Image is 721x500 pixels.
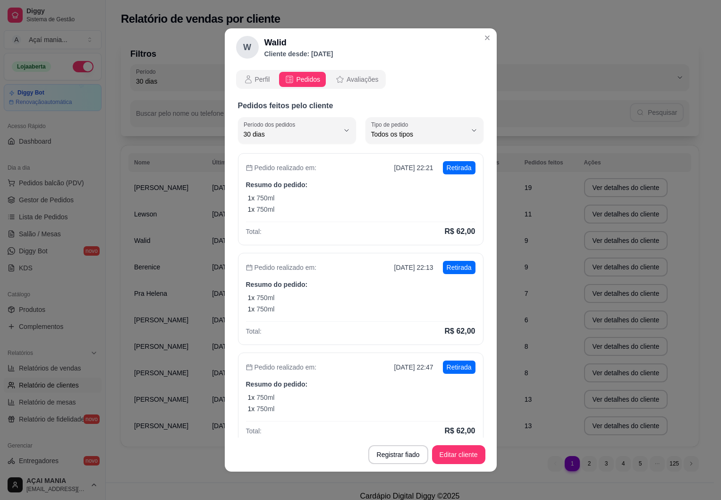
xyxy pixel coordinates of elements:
div: W [236,36,259,59]
span: 30 dias [244,129,339,139]
p: Resumo do pedido: [246,180,475,190]
span: calendar [246,264,253,271]
p: 750ml [256,304,274,314]
span: calendar [246,164,253,171]
p: 1 x [248,205,255,214]
button: Tipo de pedidoTodos os tipos [365,117,483,144]
p: 750ml [256,193,274,203]
p: Retirada [443,361,475,374]
p: Retirada [443,161,475,174]
label: Tipo de pedido [371,121,411,129]
button: Editar cliente [432,445,485,464]
div: opções [236,70,386,89]
span: Avaliações [347,75,378,84]
p: [DATE] 22:47 [394,362,433,372]
p: 1 x [248,393,255,402]
p: R$ 62,00 [445,326,475,337]
span: calendar [246,364,253,371]
button: Registrar fiado [368,445,428,464]
p: 1 x [248,193,255,203]
div: opções [236,70,485,89]
p: 750ml [256,393,274,402]
span: Pedidos [296,75,320,84]
p: 1 x [248,293,255,302]
p: R$ 62,00 [445,226,475,237]
p: Pedido realizado em: [246,263,317,272]
p: 1 x [248,404,255,414]
p: Cliente desde: [DATE] [264,49,333,59]
p: Resumo do pedido: [246,379,475,389]
p: [DATE] 22:13 [394,263,433,272]
p: Pedido realizado em: [246,362,317,372]
span: Perfil [255,75,270,84]
p: Total: [246,327,262,336]
p: Pedidos feitos pelo cliente [238,100,483,112]
p: Retirada [443,261,475,274]
p: Total: [246,426,262,436]
p: 750ml [256,205,274,214]
button: Período dos pedidos30 dias [238,117,356,144]
p: Pedido realizado em: [246,163,317,172]
h2: Walid [264,36,333,49]
p: R$ 62,00 [445,425,475,437]
button: Close [480,30,495,45]
p: Total: [246,227,262,236]
p: [DATE] 22:21 [394,163,433,172]
p: 750ml [256,404,274,414]
p: 1 x [248,304,255,314]
label: Período dos pedidos [244,121,298,129]
span: Todos os tipos [371,129,467,139]
p: Resumo do pedido: [246,280,475,289]
p: 750ml [256,293,274,302]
